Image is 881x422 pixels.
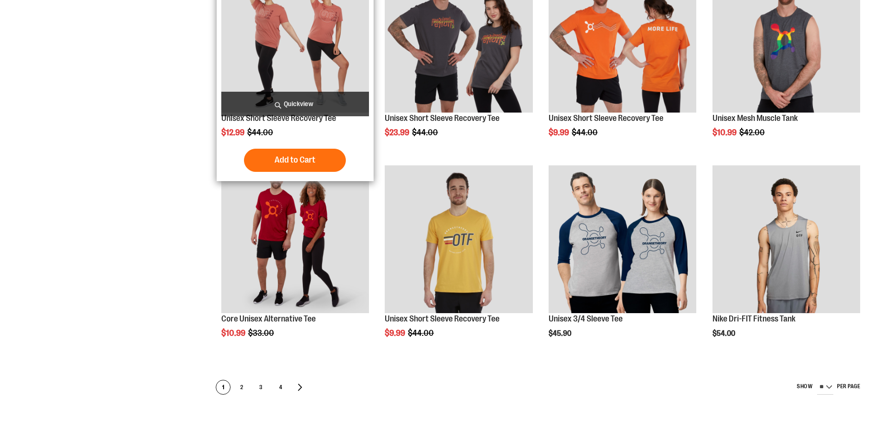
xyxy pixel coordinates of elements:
a: Nike Dri-FIT Fitness Tank [712,314,795,323]
img: Unisex 3/4 Sleeve Tee [549,165,696,313]
img: Nike Dri-FIT Fitness Tank [712,165,860,313]
a: Product image for Unisex Short Sleeve Recovery Tee [385,165,532,315]
a: 3 [254,380,269,395]
span: 4 [274,380,287,395]
div: product [708,161,865,361]
span: $44.00 [247,128,275,137]
span: 3 [254,380,268,395]
img: Product image for Unisex Short Sleeve Recovery Tee [385,165,532,313]
a: Unisex Short Sleeve Recovery Tee [549,113,663,123]
span: $9.99 [385,328,406,338]
a: Unisex Mesh Muscle Tank [712,113,798,123]
span: $54.00 [712,329,737,338]
span: $44.00 [408,328,435,338]
div: product [380,161,537,361]
a: Nike Dri-FIT Fitness Tank [712,165,860,315]
span: 2 [235,380,249,395]
span: per page [837,383,860,390]
a: 2 [234,380,249,395]
a: Unisex Short Sleeve Recovery Tee [385,314,500,323]
a: Unisex 3/4 Sleeve Tee [549,165,696,315]
span: $10.99 [221,328,247,338]
span: $42.00 [739,128,766,137]
span: $10.99 [712,128,738,137]
span: Show [797,383,812,390]
button: Add to Cart [244,149,346,172]
span: $44.00 [412,128,439,137]
a: Quickview [221,92,369,116]
a: Unisex 3/4 Sleeve Tee [549,314,623,323]
span: $44.00 [572,128,599,137]
a: Unisex Short Sleeve Recovery Tee [221,113,336,123]
img: Product image for Core Unisex Alternative Tee [221,165,369,313]
a: Core Unisex Alternative Tee [221,314,316,323]
a: 4 [273,380,288,395]
a: Unisex Short Sleeve Recovery Tee [385,113,500,123]
span: $9.99 [549,128,570,137]
span: $45.90 [549,329,573,338]
div: product [217,161,374,361]
a: Product image for Core Unisex Alternative Tee [221,165,369,315]
span: Add to Cart [275,155,315,165]
span: $33.00 [248,328,275,338]
span: $23.99 [385,128,411,137]
span: $12.99 [221,128,246,137]
span: 1 [216,380,230,395]
div: product [544,161,701,361]
select: Show per page [817,380,833,395]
